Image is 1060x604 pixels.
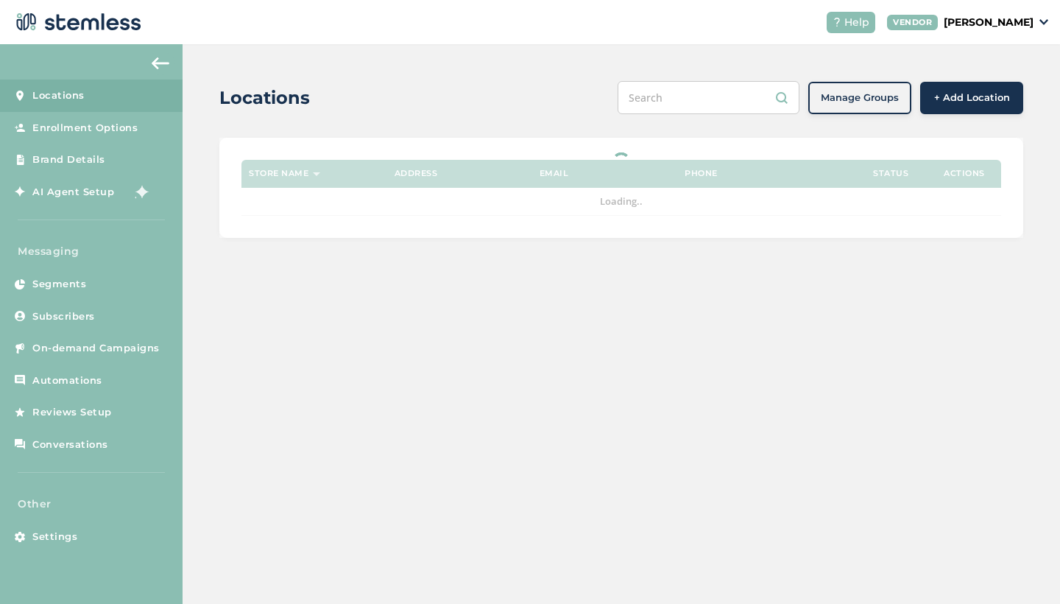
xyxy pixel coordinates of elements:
[844,15,869,30] span: Help
[934,91,1010,105] span: + Add Location
[32,405,112,420] span: Reviews Setup
[32,152,105,167] span: Brand Details
[32,121,138,136] span: Enrollment Options
[219,85,310,111] h2: Locations
[152,57,169,69] img: icon-arrow-back-accent-c549486e.svg
[887,15,938,30] div: VENDOR
[821,91,899,105] span: Manage Groups
[1039,19,1048,25] img: icon_down-arrow-small-66adaf34.svg
[32,185,114,200] span: AI Agent Setup
[12,7,141,37] img: logo-dark-0685b13c.svg
[944,15,1033,30] p: [PERSON_NAME]
[920,82,1023,114] button: + Add Location
[32,341,160,356] span: On-demand Campaigns
[32,373,102,388] span: Automations
[32,88,85,103] span: Locations
[32,309,95,324] span: Subscribers
[32,438,108,452] span: Conversations
[32,530,77,544] span: Settings
[808,82,911,114] button: Manage Groups
[32,277,86,292] span: Segments
[618,81,799,114] input: Search
[125,177,155,206] img: glitter-stars-b7820f95.gif
[833,18,841,27] img: icon-help-white-03924b79.svg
